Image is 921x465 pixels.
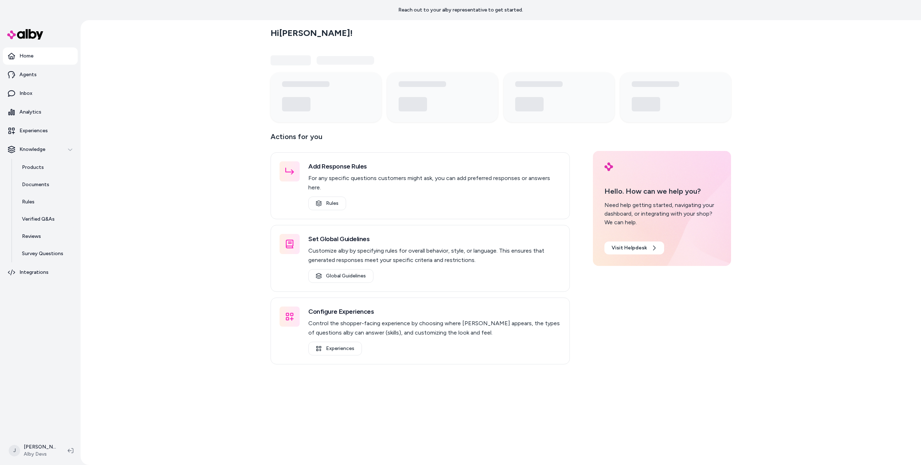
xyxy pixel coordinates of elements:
button: J[PERSON_NAME]Alby Devs [4,439,62,462]
a: Rules [308,197,346,210]
p: Reviews [22,233,41,240]
h3: Add Response Rules [308,161,561,171]
a: Experiences [308,342,362,355]
p: Hello. How can we help you? [604,186,720,197]
a: Integrations [3,264,78,281]
a: Verified Q&As [15,211,78,228]
h3: Configure Experiences [308,307,561,317]
a: Survey Questions [15,245,78,262]
p: Customize alby by specifying rules for overall behavior, style, or language. This ensures that ge... [308,246,561,265]
a: Global Guidelines [308,269,373,283]
p: Reach out to your alby representative to get started. [398,6,523,14]
span: Alby Devs [24,451,56,458]
p: Inbox [19,90,32,97]
p: Documents [22,181,49,188]
a: Home [3,47,78,65]
p: Experiences [19,127,48,134]
p: Survey Questions [22,250,63,257]
span: J [9,445,20,456]
a: Analytics [3,103,78,121]
a: Reviews [15,228,78,245]
p: Actions for you [271,131,570,148]
p: Products [22,164,44,171]
p: Knowledge [19,146,45,153]
div: Need help getting started, navigating your dashboard, or integrating with your shop? We can help. [604,201,720,227]
a: Inbox [3,85,78,102]
p: Control the shopper-facing experience by choosing where [PERSON_NAME] appears, the types of quest... [308,319,561,337]
p: For any specific questions customers might ask, you can add preferred responses or answers here. [308,174,561,192]
h3: Set Global Guidelines [308,234,561,244]
p: Analytics [19,109,41,116]
a: Experiences [3,122,78,139]
p: Home [19,52,33,60]
button: Knowledge [3,141,78,158]
p: Agents [19,71,37,78]
img: alby Logo [604,162,613,171]
p: Verified Q&As [22,216,55,223]
h2: Hi [PERSON_NAME] ! [271,28,353,38]
a: Documents [15,176,78,193]
p: Integrations [19,269,49,276]
img: alby Logo [7,29,43,40]
p: [PERSON_NAME] [24,443,56,451]
a: Agents [3,66,78,83]
a: Visit Helpdesk [604,241,664,254]
p: Rules [22,198,35,206]
a: Rules [15,193,78,211]
a: Products [15,159,78,176]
